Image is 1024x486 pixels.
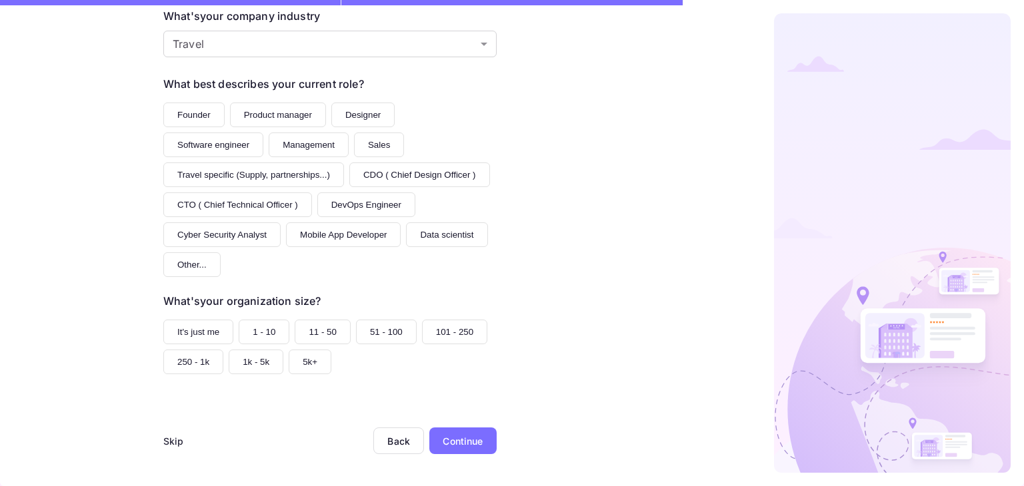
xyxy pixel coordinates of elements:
div: Back [387,435,410,447]
button: Founder [163,103,225,127]
div: What's your organization size? [163,293,321,309]
button: Sales [354,132,404,157]
button: Cyber Security Analyst [163,222,281,247]
button: DevOps Engineer [317,192,415,217]
div: What best describes your current role? [163,76,364,92]
div: Without label [163,31,497,57]
button: It's just me [163,320,233,344]
button: CTO ( Chief Technical Officer ) [163,192,312,217]
button: Product manager [230,103,326,127]
button: Travel specific (Supply, partnerships...) [163,162,344,187]
button: 250 - 1k [163,350,223,374]
button: 101 - 250 [422,320,487,344]
button: CDO ( Chief Design Officer ) [349,162,490,187]
div: Continue [443,434,483,448]
div: What's your company industry [163,8,320,24]
button: 5k+ [289,350,331,374]
button: 1k - 5k [229,350,283,374]
button: Designer [331,103,395,127]
div: Skip [163,434,184,448]
button: Software engineer [163,132,263,157]
button: Data scientist [406,222,487,247]
button: Other... [163,252,221,277]
button: Mobile App Developer [286,222,401,247]
button: 11 - 50 [295,320,351,344]
img: logo [774,13,1011,473]
button: Management [269,132,349,157]
button: 1 - 10 [239,320,289,344]
button: 51 - 100 [356,320,417,344]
